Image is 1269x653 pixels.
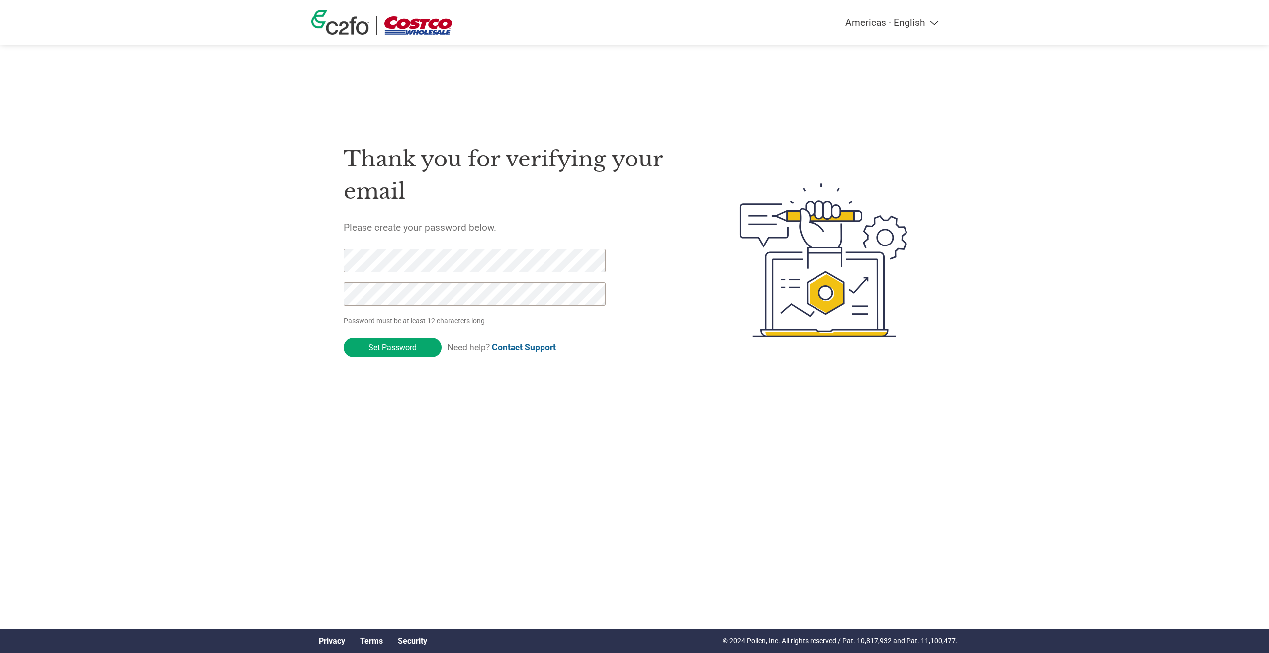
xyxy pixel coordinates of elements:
[492,342,556,352] a: Contact Support
[723,636,958,646] p: © 2024 Pollen, Inc. All rights reserved / Pat. 10,817,932 and Pat. 11,100,477.
[447,342,556,352] span: Need help?
[398,636,427,646] a: Security
[344,338,442,357] input: Set Password
[722,129,926,392] img: create-password
[344,222,693,233] h5: Please create your password below.
[384,16,452,35] img: Costco
[360,636,383,646] a: Terms
[344,316,609,326] p: Password must be at least 12 characters long
[319,636,345,646] a: Privacy
[311,10,369,35] img: c2fo logo
[344,143,693,207] h1: Thank you for verifying your email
